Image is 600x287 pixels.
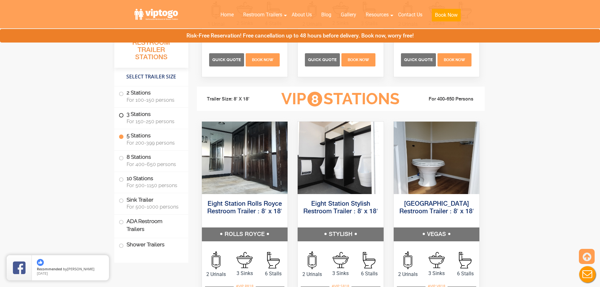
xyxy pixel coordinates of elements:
[307,92,322,106] span: 8
[451,270,480,278] span: 6 Stalls
[394,227,480,241] h5: VEGAS
[308,251,317,269] img: an icon of urinal
[437,56,472,62] a: Book Now
[119,238,184,252] label: Shower Trailers
[459,252,471,268] img: an icon of stall
[127,204,181,210] span: For 500-1000 persons
[237,252,253,268] img: an icon of sink
[363,252,375,268] img: an icon of stall
[37,259,44,266] img: thumbs up icon
[245,56,280,62] a: Book Now
[336,8,361,22] a: Gallery
[401,56,437,62] a: Quick Quote
[119,172,184,192] label: 10 Stations
[202,122,288,194] img: An image of 8 station shower outside view
[403,251,412,269] img: an icon of urinal
[202,271,231,278] span: 2 Urinals
[127,161,181,167] span: For 400-650 persons
[333,252,349,268] img: an icon of sink
[394,271,422,278] span: 2 Urinals
[422,270,451,277] span: 3 Sinks
[361,8,393,22] a: Resources
[13,261,26,274] img: Review Rating
[308,57,337,62] span: Quick Quote
[119,193,184,213] label: Sink Trailer
[212,251,220,269] img: an icon of urinal
[298,227,384,241] h5: STYLISH
[127,182,181,188] span: For 500-1150 persons
[127,140,181,146] span: For 200-399 persons
[212,57,241,62] span: Quick Quote
[207,201,282,215] a: Eight Station Rolls Royce Restroom Trailer : 8′ x 18′
[575,262,600,287] button: Live Chat
[114,71,188,83] h4: Select Trailer Size
[127,97,181,103] span: For 100-150 persons
[259,270,288,278] span: 6 Stalls
[298,271,326,278] span: 2 Urinals
[119,129,184,149] label: 5 Stations
[252,58,273,62] span: Book Now
[303,201,378,215] a: Eight Station Stylish Restroom Trailer : 8′ x 18′
[341,56,376,62] a: Book Now
[67,267,94,271] span: [PERSON_NAME]
[202,227,288,241] h5: ROLLS ROYCE
[444,58,465,62] span: Book Now
[287,8,317,22] a: About Us
[230,270,259,277] span: 3 Sinks
[216,8,238,22] a: Home
[37,267,104,272] span: by
[355,270,384,278] span: 6 Stalls
[119,86,184,106] label: 2 Stations
[399,201,474,215] a: [GEOGRAPHIC_DATA] Restroom Trailer : 8′ x 18′
[271,90,409,108] h3: VIP Stations
[267,252,280,268] img: an icon of stall
[119,151,184,170] label: 8 Stations
[37,271,48,276] span: [DATE]
[317,8,336,22] a: Blog
[119,108,184,127] label: 3 Stations
[127,118,181,124] span: For 150-250 persons
[427,8,466,25] a: Book Now
[201,90,272,109] li: Trailer Size: 8' X 18'
[394,122,480,194] img: An image of 8 station shower outside view
[429,252,445,268] img: an icon of sink
[404,57,433,62] span: Quick Quote
[326,270,355,277] span: 3 Sinks
[209,56,245,62] a: Quick Quote
[410,95,480,103] li: For 400-650 Persons
[119,215,184,236] label: ADA Restroom Trailers
[298,122,384,194] img: An image of 8 station shower outside view
[238,8,287,22] a: Restroom Trailers
[114,30,188,68] h3: All Portable Restroom Trailer Stations
[348,58,369,62] span: Book Now
[37,267,62,271] span: Recommended
[432,9,461,21] button: Book Now
[305,56,341,62] a: Quick Quote
[393,8,427,22] a: Contact Us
